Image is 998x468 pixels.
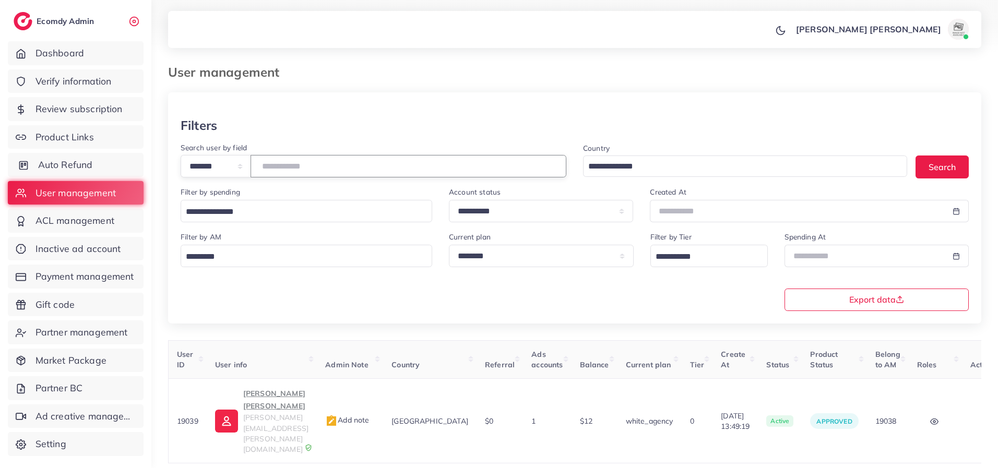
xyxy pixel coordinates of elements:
a: Partner BC [8,376,144,400]
span: User info [215,360,247,369]
button: Export data [785,289,969,311]
span: Product Status [810,350,838,369]
span: [PERSON_NAME][EMAIL_ADDRESS][PERSON_NAME][DOMAIN_NAME] [243,413,308,454]
label: Spending At [785,232,826,242]
a: Verify information [8,69,144,93]
span: Gift code [35,298,75,311]
span: [DATE] 13:49:19 [721,411,750,432]
label: Country [583,143,610,153]
span: Balance [580,360,609,369]
span: Create At [721,350,745,369]
a: Product Links [8,125,144,149]
h3: User management [168,65,288,80]
a: [PERSON_NAME] [PERSON_NAME][PERSON_NAME][EMAIL_ADDRESS][PERSON_NAME][DOMAIN_NAME] [215,387,308,454]
button: Search [916,155,969,178]
a: Inactive ad account [8,237,144,261]
span: Partner BC [35,381,83,395]
a: Dashboard [8,41,144,65]
input: Search for option [652,249,754,265]
label: Created At [650,187,686,197]
span: ACL management [35,214,114,227]
label: Search user by field [181,142,247,153]
span: Review subscription [35,102,123,116]
span: 1 [531,416,536,426]
span: Dashboard [35,46,84,60]
span: 19038 [875,416,897,426]
input: Search for option [585,159,894,175]
span: Setting [35,437,66,451]
span: Referral [485,360,515,369]
span: 0 [690,416,694,426]
span: active [766,415,793,427]
a: [PERSON_NAME] [PERSON_NAME]avatar [790,19,973,40]
img: 9CAL8B2pu8EFxCJHYAAAAldEVYdGRhdGU6Y3JlYXRlADIwMjItMTItMDlUMDQ6NTg6MzkrMDA6MDBXSlgLAAAAJXRFWHRkYXR... [305,444,312,451]
span: Tier [690,360,705,369]
div: Search for option [650,245,768,267]
span: Admin Note [325,360,369,369]
label: Filter by spending [181,187,240,197]
span: Current plan [626,360,671,369]
span: $12 [580,416,592,426]
span: Roles [917,360,937,369]
a: Auto Refund [8,153,144,177]
span: Inactive ad account [35,242,121,256]
div: Search for option [583,155,907,177]
label: Current plan [449,232,491,242]
img: logo [14,12,32,30]
img: avatar [948,19,969,40]
span: Market Package [35,354,106,367]
label: Account status [449,187,501,197]
span: Belong to AM [875,350,900,369]
span: Add note [325,415,369,425]
label: Filter by Tier [650,232,692,242]
a: Market Package [8,349,144,373]
div: Search for option [181,245,432,267]
div: Search for option [181,200,432,222]
input: Search for option [182,204,419,220]
img: ic-user-info.36bf1079.svg [215,410,238,433]
span: [GEOGRAPHIC_DATA] [391,416,468,426]
span: Ads accounts [531,350,563,369]
span: Partner management [35,326,128,339]
label: Filter by AM [181,232,221,242]
a: User management [8,181,144,205]
a: logoEcomdy Admin [14,12,97,30]
p: [PERSON_NAME] [PERSON_NAME] [796,23,941,35]
span: Product Links [35,130,94,144]
input: Search for option [182,249,419,265]
a: Gift code [8,293,144,317]
span: User ID [177,350,194,369]
img: admin_note.cdd0b510.svg [325,415,338,427]
h3: Filters [181,118,217,133]
span: 19039 [177,416,198,426]
span: Payment management [35,270,134,283]
span: Auto Refund [38,158,93,172]
span: Actions [970,360,997,369]
p: [PERSON_NAME] [PERSON_NAME] [243,387,308,412]
span: white_agency [626,416,673,426]
a: ACL management [8,209,144,233]
span: User management [35,186,116,200]
a: Payment management [8,265,144,289]
a: Setting [8,432,144,456]
span: $0 [485,416,493,426]
a: Review subscription [8,97,144,121]
span: Country [391,360,420,369]
span: Ad creative management [35,410,136,423]
span: Status [766,360,789,369]
a: Ad creative management [8,404,144,428]
h2: Ecomdy Admin [37,16,97,26]
span: approved [816,417,852,425]
a: Partner management [8,320,144,344]
span: Verify information [35,75,112,88]
span: Export data [849,295,904,304]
